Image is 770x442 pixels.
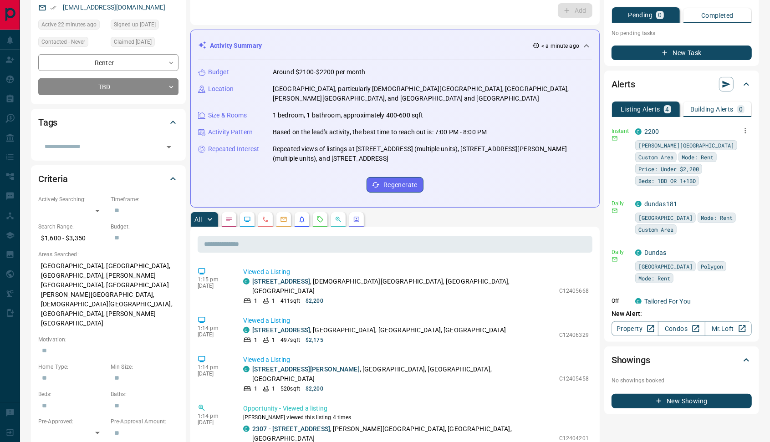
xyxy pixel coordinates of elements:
[306,297,323,305] p: $2,200
[306,385,323,393] p: $2,200
[628,12,653,18] p: Pending
[273,67,366,77] p: Around $2100-$2200 per month
[280,297,300,305] p: 411 sqft
[612,394,752,408] button: New Showing
[635,249,642,256] div: condos.ca
[612,376,752,385] p: No showings booked
[353,216,360,223] svg: Agent Actions
[252,365,555,384] p: , [GEOGRAPHIC_DATA], [GEOGRAPHIC_DATA], [GEOGRAPHIC_DATA]
[612,297,630,305] p: Off
[541,42,579,50] p: < a minute ago
[612,199,630,208] p: Daily
[280,216,287,223] svg: Emails
[559,375,589,383] p: C12405458
[273,144,592,163] p: Repeated views of listings at [STREET_ADDRESS] (multiple units), [STREET_ADDRESS][PERSON_NAME] (m...
[701,262,723,271] span: Polygon
[198,419,229,426] p: [DATE]
[254,297,257,305] p: 1
[38,54,178,71] div: Renter
[701,213,733,222] span: Mode: Rent
[50,5,56,11] svg: Email Verified
[194,216,202,223] p: All
[38,363,106,371] p: Home Type:
[682,152,714,162] span: Mode: Rent
[111,390,178,398] p: Baths:
[63,4,166,11] a: [EMAIL_ADDRESS][DOMAIN_NAME]
[638,262,693,271] span: [GEOGRAPHIC_DATA]
[38,259,178,331] p: [GEOGRAPHIC_DATA], [GEOGRAPHIC_DATA], [GEOGRAPHIC_DATA], [PERSON_NAME][GEOGRAPHIC_DATA], [GEOGRAP...
[38,231,106,246] p: $1,600 - $3,350
[638,176,696,185] span: Beds: 1BD OR 1+1BD
[208,127,253,137] p: Activity Pattern
[208,144,259,154] p: Repeated Interest
[163,141,175,153] button: Open
[701,12,734,19] p: Completed
[198,331,229,338] p: [DATE]
[38,417,106,426] p: Pre-Approved:
[252,278,310,285] a: [STREET_ADDRESS]
[243,316,589,325] p: Viewed a Listing
[612,127,630,135] p: Instant
[252,326,310,334] a: [STREET_ADDRESS]
[254,336,257,344] p: 1
[612,208,618,214] svg: Email
[612,26,752,40] p: No pending tasks
[273,111,423,120] p: 1 bedroom, 1 bathroom, approximately 400-600 sqft
[252,277,555,296] p: , [DEMOGRAPHIC_DATA][GEOGRAPHIC_DATA], [GEOGRAPHIC_DATA], [GEOGRAPHIC_DATA]
[38,195,106,203] p: Actively Searching:
[243,413,589,422] p: [PERSON_NAME] viewed this listing 4 times
[111,363,178,371] p: Min Size:
[621,106,660,112] p: Listing Alerts
[559,331,589,339] p: C12406329
[252,325,506,335] p: , [GEOGRAPHIC_DATA], [GEOGRAPHIC_DATA], [GEOGRAPHIC_DATA]
[644,298,691,305] a: Tailored For You
[111,223,178,231] p: Budget:
[208,84,234,94] p: Location
[612,248,630,256] p: Daily
[272,297,275,305] p: 1
[243,426,250,432] div: condos.ca
[111,37,178,50] div: Thu Oct 03 2024
[612,349,752,371] div: Showings
[244,216,251,223] svg: Lead Browsing Activity
[612,353,650,367] h2: Showings
[666,106,669,112] p: 4
[272,385,275,393] p: 1
[638,152,673,162] span: Custom Area
[225,216,233,223] svg: Notes
[638,274,670,283] span: Mode: Rent
[208,111,247,120] p: Size & Rooms
[635,298,642,305] div: condos.ca
[114,20,156,29] span: Signed up [DATE]
[638,225,673,234] span: Custom Area
[243,327,250,333] div: condos.ca
[38,223,106,231] p: Search Range:
[243,278,250,285] div: condos.ca
[638,141,734,150] span: [PERSON_NAME][GEOGRAPHIC_DATA]
[198,276,229,283] p: 1:15 pm
[41,37,85,46] span: Contacted - Never
[612,135,618,142] svg: Email
[210,41,262,51] p: Activity Summary
[612,73,752,95] div: Alerts
[198,325,229,331] p: 1:14 pm
[612,256,618,263] svg: Email
[635,201,642,207] div: condos.ca
[111,20,178,32] div: Thu Oct 03 2024
[612,321,658,336] a: Property
[198,37,592,54] div: Activity Summary< a minute ago
[690,106,734,112] p: Building Alerts
[243,267,589,277] p: Viewed a Listing
[252,425,330,432] a: 2307 - [STREET_ADDRESS]
[658,321,705,336] a: Condos
[273,84,592,103] p: [GEOGRAPHIC_DATA], particularly [DEMOGRAPHIC_DATA][GEOGRAPHIC_DATA], [GEOGRAPHIC_DATA], [PERSON_N...
[38,20,106,32] div: Tue Sep 16 2025
[198,364,229,371] p: 1:14 pm
[38,168,178,190] div: Criteria
[243,366,250,372] div: condos.ca
[635,128,642,135] div: condos.ca
[243,355,589,365] p: Viewed a Listing
[705,321,752,336] a: Mr.Loft
[198,413,229,419] p: 1:14 pm
[273,127,487,137] p: Based on the lead's activity, the best time to reach out is: 7:00 PM - 8:00 PM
